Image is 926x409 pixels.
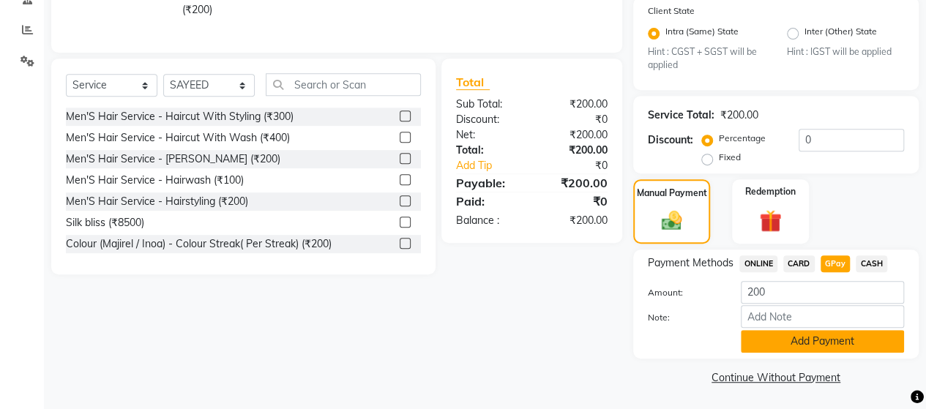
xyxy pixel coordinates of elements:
span: ONLINE [739,255,777,272]
div: Service Total: [648,108,714,123]
div: Men'S Hair Service - [PERSON_NAME] (₹200) [66,151,280,167]
div: Men'S Hair Service - Haircut With Wash (₹400) [66,130,290,146]
div: Net: [445,127,532,143]
div: Sub Total: [445,97,532,112]
span: CARD [783,255,815,272]
div: Discount: [648,132,693,148]
a: Continue Without Payment [636,370,916,386]
label: Percentage [719,132,766,145]
label: Intra (Same) State [665,25,739,42]
label: Fixed [719,151,741,164]
label: Note: [637,311,730,324]
label: Redemption [745,185,796,198]
div: ₹0 [531,112,619,127]
div: Discount: [445,112,532,127]
input: Add Note [741,305,904,328]
div: ₹200.00 [720,108,758,123]
div: ₹200.00 [531,127,619,143]
div: Men'S Hair Service - Hairstyling (₹200) [66,194,248,209]
label: Manual Payment [637,187,707,200]
div: Men'S Hair Service - Hairwash (₹100) [66,173,244,188]
div: Colour (Majirel / Inoa) - Colour Streak( Per Streak) (₹200) [66,236,332,252]
input: Search or Scan [266,73,421,96]
div: ₹0 [531,192,619,210]
img: _gift.svg [753,207,788,234]
label: Client State [648,4,695,18]
div: ₹0 [546,158,619,173]
div: Paid: [445,192,532,210]
span: CASH [856,255,887,272]
label: Inter (Other) State [804,25,877,42]
span: GPay [821,255,851,272]
span: Total [456,75,490,90]
div: Payable: [445,174,532,192]
div: ₹200.00 [531,213,619,228]
div: ₹200.00 [531,143,619,158]
small: Hint : CGST + SGST will be applied [648,45,765,72]
div: ₹200.00 [531,174,619,192]
div: Silk bliss (₹8500) [66,215,144,230]
div: ₹200.00 [531,97,619,112]
span: Payment Methods [648,255,733,271]
div: Men'S Hair Service - Haircut With Styling (₹300) [66,109,294,124]
small: Hint : IGST will be applied [787,45,904,59]
div: Balance : [445,213,532,228]
label: Amount: [637,286,730,299]
a: Add Tip [445,158,546,173]
img: _cash.svg [655,209,689,232]
button: Add Payment [741,330,904,353]
div: Total: [445,143,532,158]
input: Amount [741,281,904,304]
